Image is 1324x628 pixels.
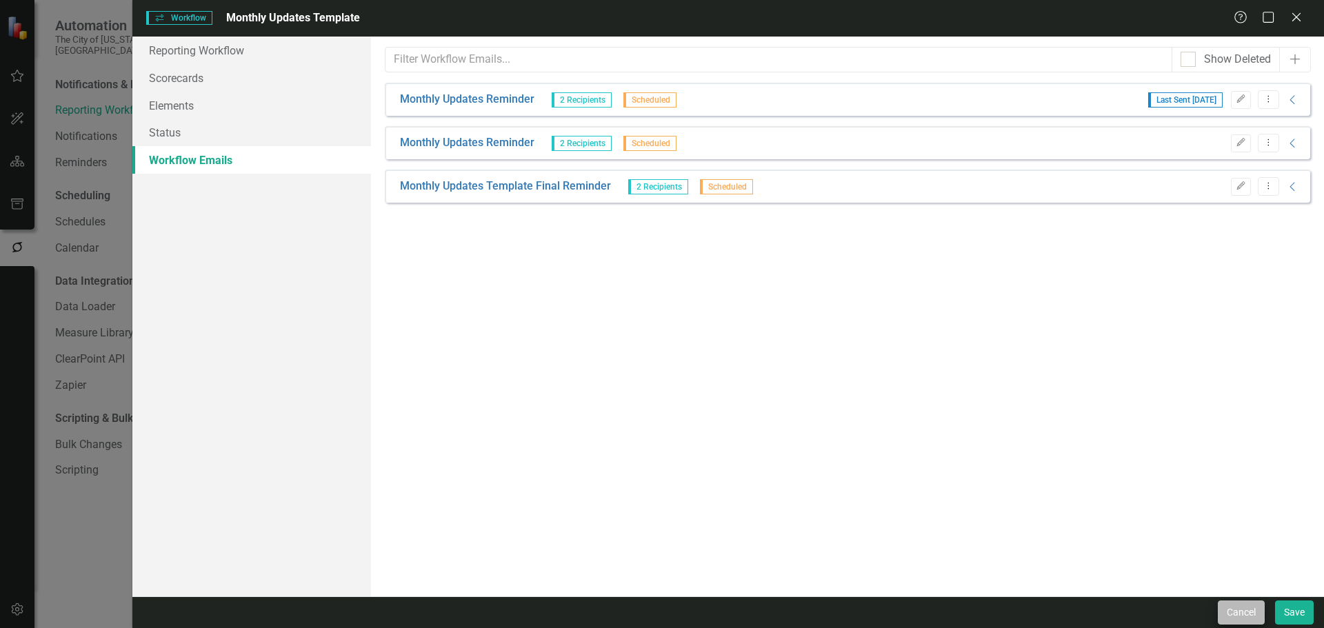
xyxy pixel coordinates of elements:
span: Workflow [146,11,212,25]
a: Monthly Updates Reminder [400,92,534,108]
a: Reporting Workflow [132,37,371,64]
a: Workflow Emails [132,146,371,174]
span: Monthly Updates Template [226,11,360,24]
a: Scorecards [132,64,371,92]
span: Scheduled [700,179,753,194]
a: Status [132,119,371,146]
span: Last Sent [DATE] [1148,92,1223,108]
span: 2 Recipients [552,136,612,151]
input: Filter Workflow Emails... [385,47,1172,72]
button: Cancel [1218,600,1265,625]
span: 2 Recipients [552,92,612,108]
span: Scheduled [623,92,676,108]
button: Save [1275,600,1314,625]
span: 2 Recipients [628,179,688,194]
a: Elements [132,92,371,119]
a: Monthly Updates Reminder [400,135,534,151]
a: Monthly Updates Template Final Reminder [400,179,611,194]
div: Show Deleted [1204,52,1271,68]
span: Scheduled [623,136,676,151]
